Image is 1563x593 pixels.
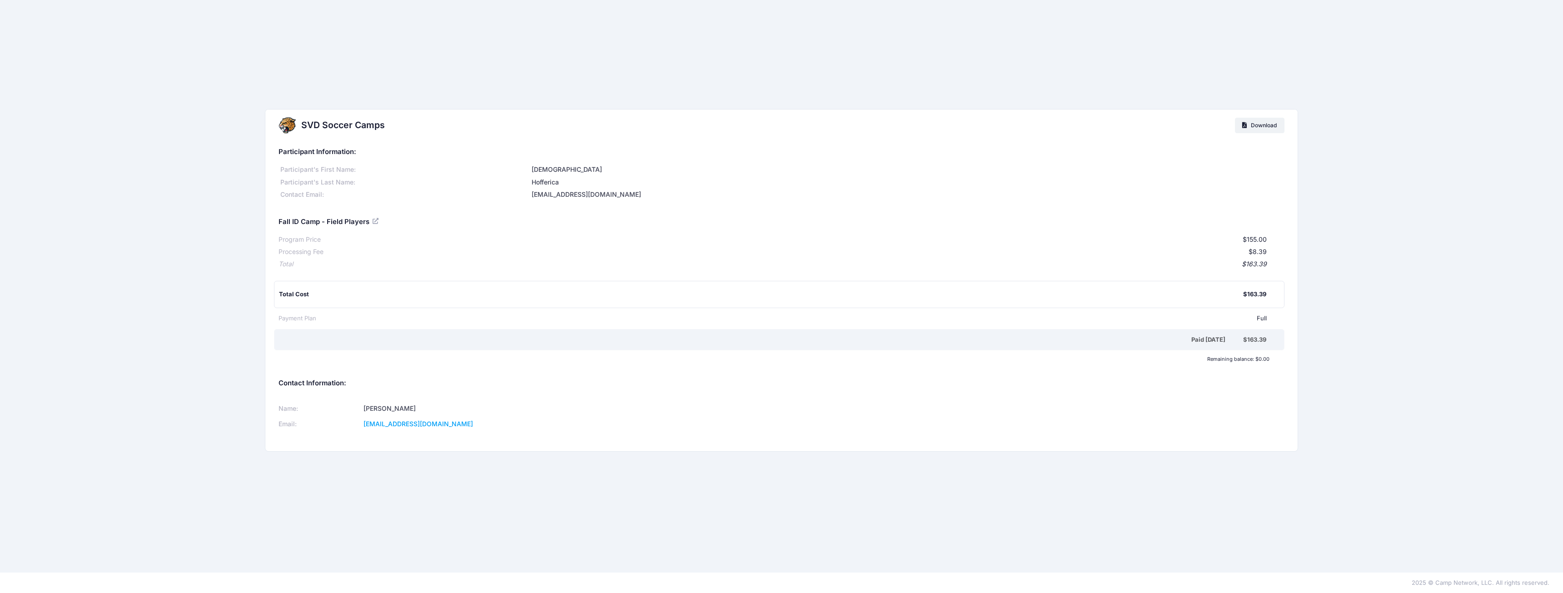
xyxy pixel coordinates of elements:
a: [EMAIL_ADDRESS][DOMAIN_NAME] [363,420,473,428]
div: Participant's First Name: [279,165,530,174]
span: 2025 © Camp Network, LLC. All rights reserved. [1412,579,1549,586]
div: Program Price [279,235,321,244]
span: Download [1251,122,1277,129]
div: $163.39 [1243,290,1266,299]
div: [EMAIL_ADDRESS][DOMAIN_NAME] [530,190,1284,199]
td: Email: [279,417,360,432]
div: $8.39 [324,247,1266,257]
div: Contact Email: [279,190,530,199]
h5: Contact Information: [279,379,1284,388]
h5: Participant Information: [279,148,1284,156]
div: $163.39 [1243,335,1266,344]
td: [PERSON_NAME] [360,401,770,417]
div: Total Cost [279,290,1243,299]
div: $163.39 [293,259,1266,269]
div: Participant's Last Name: [279,178,530,187]
div: [DEMOGRAPHIC_DATA] [530,165,1284,174]
h2: SVD Soccer Camps [301,120,385,130]
div: Remaining balance: $0.00 [274,356,1274,362]
h5: Fall ID Camp - Field Players [279,218,380,226]
div: Hofferica [530,178,1284,187]
div: Payment Plan [279,314,316,323]
a: Download [1235,118,1284,133]
div: Total [279,259,293,269]
a: View Registration Details [373,217,380,225]
div: Processing Fee [279,247,324,257]
td: Name: [279,401,360,417]
span: $155.00 [1243,235,1267,243]
div: Paid [DATE] [280,335,1243,344]
div: Full [316,314,1266,323]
